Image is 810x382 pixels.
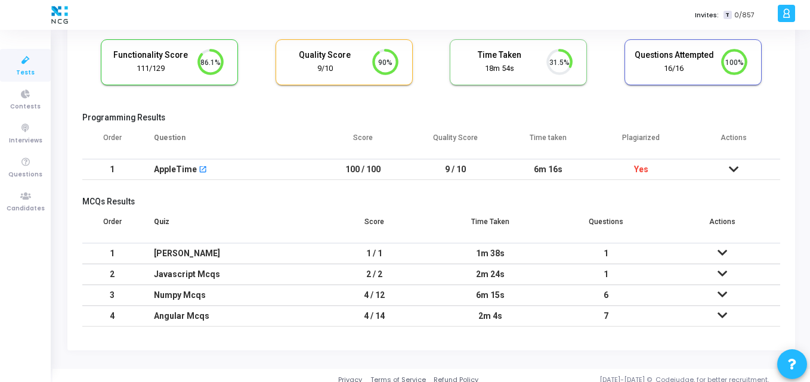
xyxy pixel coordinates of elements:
[317,126,410,159] th: Score
[317,306,432,327] td: 4 / 14
[154,265,305,284] div: Javascript Mcqs
[317,285,432,306] td: 4 / 12
[9,136,42,146] span: Interviews
[444,285,536,305] div: 6m 15s
[82,126,142,159] th: Order
[82,306,142,327] td: 4
[154,160,197,179] div: AppleTime
[634,50,714,60] h5: Questions Attempted
[444,306,536,326] div: 2m 4s
[409,159,502,180] td: 9 / 10
[110,63,190,74] div: 111/129
[82,264,142,285] td: 2
[142,210,317,243] th: Quiz
[459,63,539,74] div: 18m 54s
[317,243,432,264] td: 1 / 1
[7,204,45,214] span: Candidates
[548,210,664,243] th: Questions
[285,63,365,74] div: 9/10
[8,170,42,180] span: Questions
[82,210,142,243] th: Order
[459,50,539,60] h5: Time Taken
[444,265,536,284] div: 2m 24s
[595,126,688,159] th: Plagiarized
[82,243,142,264] td: 1
[634,63,714,74] div: 16/16
[48,3,71,27] img: logo
[734,10,755,20] span: 0/857
[317,159,410,180] td: 100 / 100
[82,197,780,207] h5: MCQs Results
[82,159,142,180] td: 1
[142,126,317,159] th: Question
[199,166,207,175] mat-icon: open_in_new
[10,102,41,112] span: Contests
[317,264,432,285] td: 2 / 2
[285,50,365,60] h5: Quality Score
[695,10,719,20] label: Invites:
[688,126,781,159] th: Actions
[502,126,595,159] th: Time taken
[432,210,548,243] th: Time Taken
[16,68,35,78] span: Tests
[154,244,305,263] div: [PERSON_NAME]
[548,285,664,306] td: 6
[664,210,780,243] th: Actions
[444,244,536,263] div: 1m 38s
[548,264,664,285] td: 1
[502,159,595,180] td: 6m 16s
[548,243,664,264] td: 1
[82,113,780,123] h5: Programming Results
[154,285,305,305] div: Numpy Mcqs
[634,164,648,174] span: Yes
[548,306,664,327] td: 7
[724,11,731,20] span: T
[409,126,502,159] th: Quality Score
[154,306,305,326] div: Angular Mcqs
[317,210,432,243] th: Score
[110,50,190,60] h5: Functionality Score
[82,285,142,306] td: 3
